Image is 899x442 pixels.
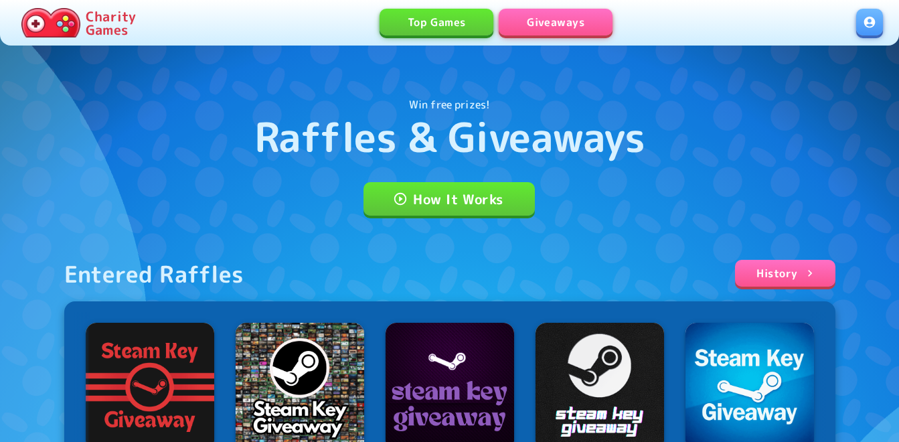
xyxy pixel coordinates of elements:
p: Win free prizes! [409,96,490,113]
a: Top Games [380,9,493,35]
a: History [735,260,835,287]
p: Charity Games [86,9,136,36]
div: Entered Raffles [64,260,244,288]
a: Giveaways [499,9,612,35]
img: Charity.Games [21,8,80,38]
a: How It Works [363,182,535,216]
a: Charity Games [16,5,141,40]
h1: Raffles & Giveaways [254,113,645,161]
